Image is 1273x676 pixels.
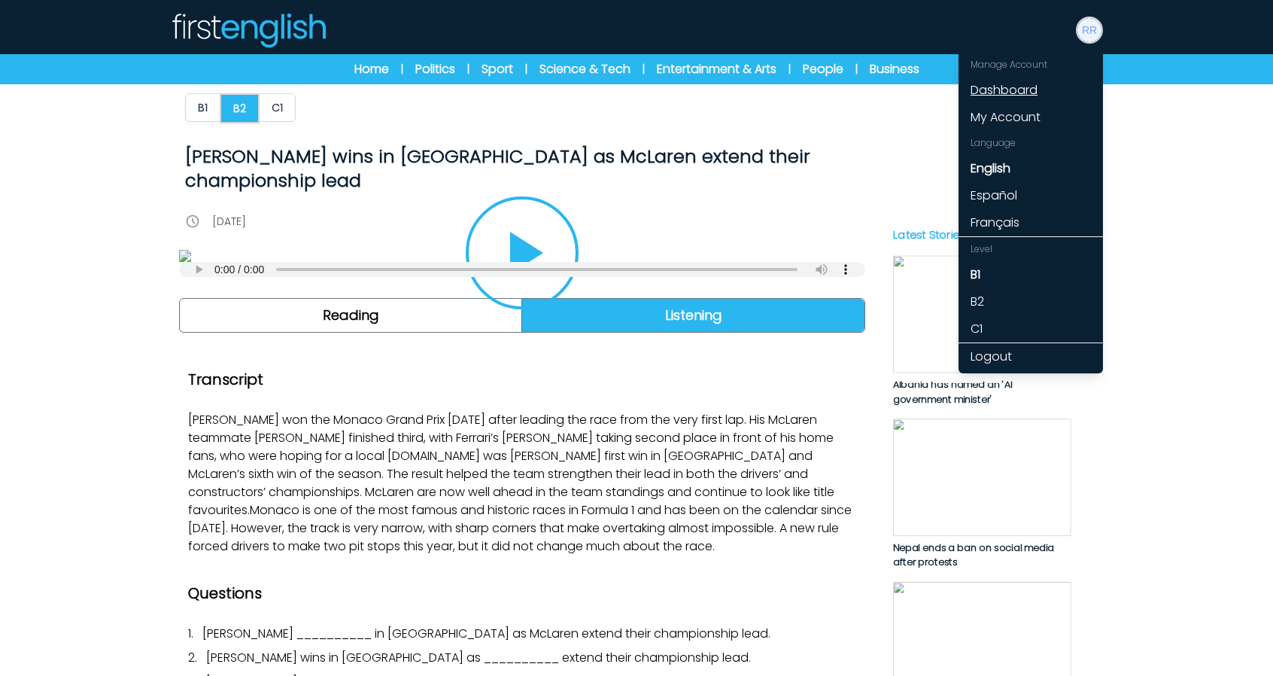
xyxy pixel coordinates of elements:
a: C1 [959,315,1103,343]
div: Language [959,131,1103,155]
a: Science & Tech [539,60,630,78]
span: | [401,62,403,77]
img: Logo [170,12,327,48]
a: Reading [180,299,522,332]
div: Manage Account [959,53,1103,77]
a: Español [959,182,1103,209]
a: Logout [959,343,1103,370]
img: robo robo [1077,18,1101,42]
audio: Your browser does not support the audio element. [179,262,865,277]
a: My Account [959,104,1103,131]
span: | [525,62,527,77]
a: Albania has named an 'AI government minister' [893,255,1071,407]
span: [PERSON_NAME] wins in [GEOGRAPHIC_DATA] as __________ extend their championship lead. [206,649,751,666]
a: Sport [482,60,513,78]
span: | [643,62,645,77]
img: e0humrDLDBwb8NiO7ubIwtm4NQUS977974wg1qkA.jpg [893,419,1071,536]
span: [PERSON_NAME] __________ in [GEOGRAPHIC_DATA] as McLaren extend their championship lead. [202,625,770,642]
p: [DATE] [212,214,246,229]
a: Business [870,60,919,78]
p: Latest Stories [893,227,1071,243]
button: B1 [185,93,220,122]
button: B2 [220,93,260,123]
button: C1 [259,93,296,122]
p: 2. [188,649,856,667]
a: Entertainment & Arts [657,60,776,78]
a: Listening [522,299,864,332]
a: B1 [959,261,1103,288]
div: Level [959,237,1103,261]
h1: [PERSON_NAME] wins in [GEOGRAPHIC_DATA] as McLaren extend their championship lead [185,145,859,193]
img: JNxc46wJenF6vZibTbjMIGZyF5x2gs5gY1kI2Ytt.jpg [179,250,865,262]
a: Politics [415,60,455,78]
span: | [855,62,858,77]
a: English [959,155,1103,182]
a: People [803,60,843,78]
button: Play/Pause [466,196,579,309]
a: C1 [260,93,296,123]
h2: Transcript [188,369,856,390]
div: [PERSON_NAME] won the Monaco Grand Prix [DATE] after leading the race from the very first lap. Hi... [188,369,856,556]
span: | [467,62,469,77]
img: PJl9VkwkmoiLmIwr0aEIaWRaighPRt04lbkCKz6d.jpg [893,255,1071,373]
span: | [788,62,791,77]
a: Français [959,209,1103,236]
span: Albania has named an 'AI government minister' [893,378,1012,407]
p: 1. [188,625,856,643]
span: Nepal ends a ban on social media after protests [893,541,1054,570]
a: Dashboard [959,77,1103,104]
a: Home [354,60,389,78]
h2: Questions [188,583,856,604]
a: B2 [959,288,1103,315]
a: B1 [185,93,220,123]
a: Nepal ends a ban on social media after protests [893,419,1071,570]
